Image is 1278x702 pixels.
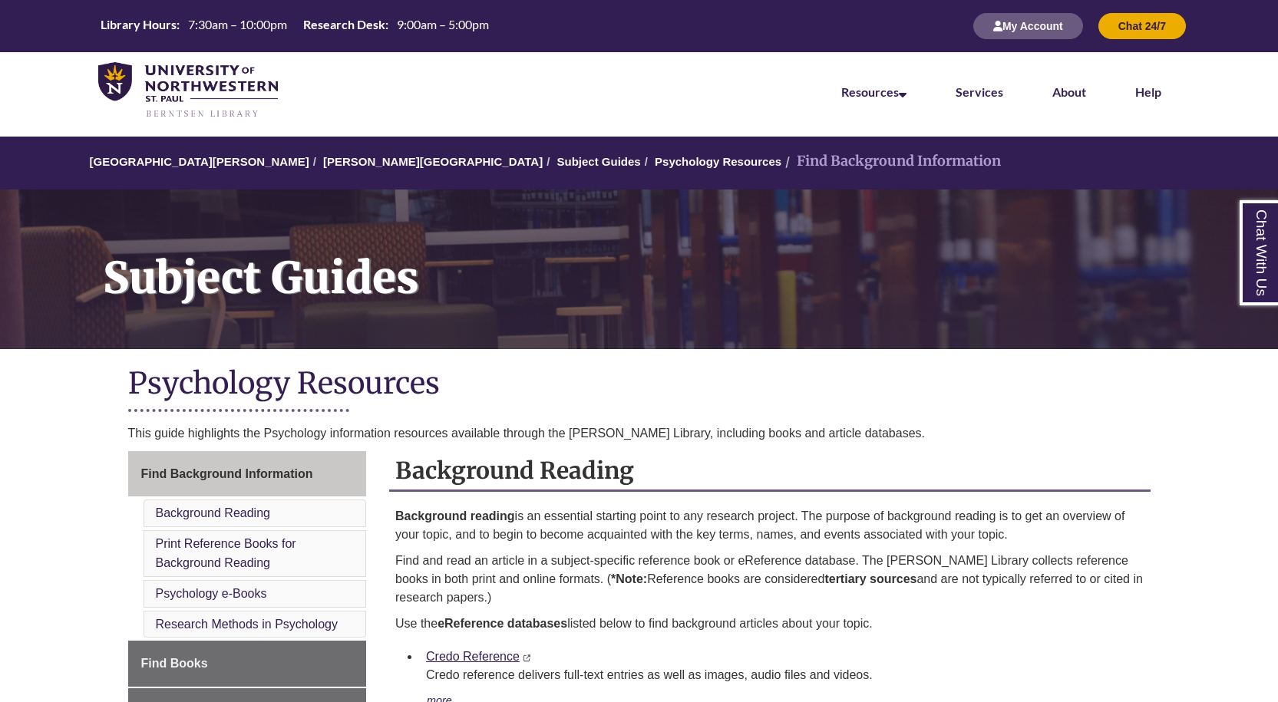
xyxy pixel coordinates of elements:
button: My Account [973,13,1083,39]
th: Library Hours: [94,16,182,33]
strong: eReference databases [438,617,567,630]
h2: Background Reading [389,451,1151,492]
a: Psychology e-Books [156,587,267,600]
a: Subject Guides [556,155,640,168]
a: Print Reference Books for Background Reading [156,537,296,570]
p: Find and read an article in a subject-specific reference book or eReference database. The [PERSON... [395,552,1144,607]
a: Chat 24/7 [1098,19,1186,32]
strong: *Note: [611,572,647,585]
li: Find Background Information [781,150,1001,173]
table: Hours Today [94,16,495,35]
a: About [1052,84,1086,99]
a: Psychology Resources [655,155,781,168]
span: Find Books [141,657,208,670]
a: Find Books [128,641,367,687]
a: Hours Today [94,16,495,37]
p: is an essential starting point to any research project. The purpose of background reading is to g... [395,507,1144,544]
a: [PERSON_NAME][GEOGRAPHIC_DATA] [323,155,543,168]
span: 7:30am – 10:00pm [188,17,287,31]
img: UNWSP Library Logo [98,62,278,119]
span: 9:00am – 5:00pm [397,17,489,31]
h1: Psychology Resources [128,364,1151,405]
h1: Subject Guides [86,190,1278,329]
i: This link opens in a new window [523,654,531,661]
b: tertiary sources [824,572,916,585]
th: Research Desk: [297,16,391,33]
a: Resources [841,84,906,99]
p: Use the listed below to find background articles about your topic. [395,615,1144,633]
span: This guide highlights the Psychology information resources available through the [PERSON_NAME] Li... [128,427,925,440]
strong: Background reading [395,509,515,522]
button: Chat 24/7 [1098,13,1186,39]
a: My Account [973,19,1083,32]
a: Research Methods in Psychology [156,618,338,631]
a: Help [1135,84,1161,99]
p: Credo reference delivers full-text entries as well as images, audio files and videos. [426,666,1138,684]
a: Services [956,84,1003,99]
a: Background Reading [156,506,270,519]
a: Credo Reference [426,650,520,663]
span: Find Background Information [141,467,313,480]
a: Find Background Information [128,451,367,497]
a: [GEOGRAPHIC_DATA][PERSON_NAME] [90,155,309,168]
